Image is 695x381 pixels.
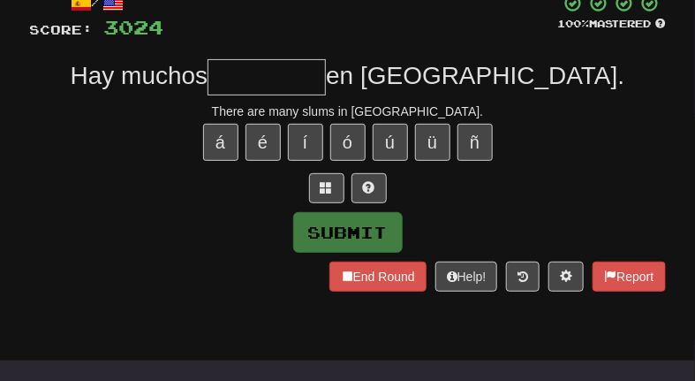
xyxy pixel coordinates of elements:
[30,103,666,120] div: There are many slums in [GEOGRAPHIC_DATA].
[71,62,208,89] span: Hay muchos
[326,62,624,89] span: en [GEOGRAPHIC_DATA].
[373,124,408,161] button: ú
[558,17,666,31] div: Mastered
[351,173,387,203] button: Single letter hint - you only get 1 per sentence and score half the points! alt+h
[203,124,238,161] button: á
[415,124,450,161] button: ü
[309,173,344,203] button: Switch sentence to multiple choice alt+p
[329,262,427,292] button: End Round
[246,124,281,161] button: é
[558,18,590,29] span: 100 %
[593,262,665,292] button: Report
[293,212,403,253] button: Submit
[506,262,540,292] button: Round history (alt+y)
[457,124,493,161] button: ñ
[288,124,323,161] button: í
[435,262,498,292] button: Help!
[330,124,366,161] button: ó
[104,16,164,38] span: 3024
[30,22,94,37] span: Score:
